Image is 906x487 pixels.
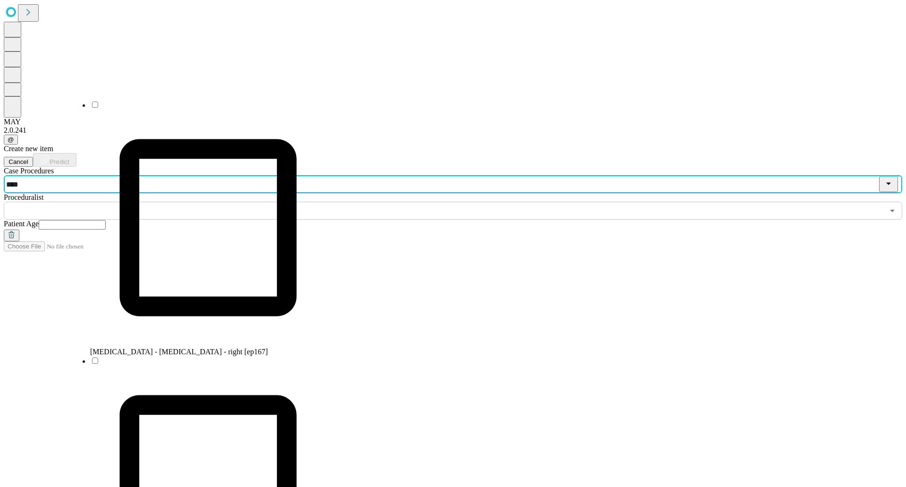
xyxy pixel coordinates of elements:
div: MAY [4,118,902,126]
span: Create new item [4,145,53,153]
span: Patient Age [4,220,39,228]
span: [MEDICAL_DATA] - [MEDICAL_DATA] - right [ep167] [90,348,268,356]
button: Cancel [4,157,33,167]
span: Cancel [8,158,28,165]
span: Scheduled Procedure [4,167,54,175]
button: Close [879,177,898,192]
span: Predict [50,158,69,165]
span: @ [8,136,14,143]
button: @ [4,135,18,145]
div: 2.0.241 [4,126,902,135]
button: Predict [33,153,76,167]
span: Proceduralist [4,193,43,201]
button: Open [886,204,899,217]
